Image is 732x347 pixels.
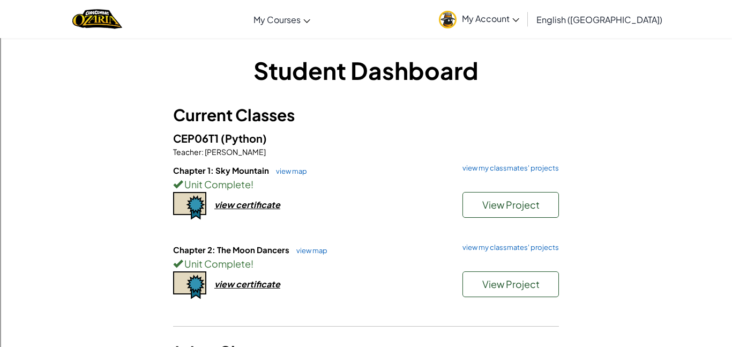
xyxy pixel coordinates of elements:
[434,2,525,36] a: My Account
[531,5,668,34] a: English ([GEOGRAPHIC_DATA])
[72,8,122,30] a: Ozaria by CodeCombat logo
[72,8,122,30] img: Home
[439,11,457,28] img: avatar
[462,13,519,24] span: My Account
[253,14,301,25] span: My Courses
[248,5,316,34] a: My Courses
[536,14,662,25] span: English ([GEOGRAPHIC_DATA])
